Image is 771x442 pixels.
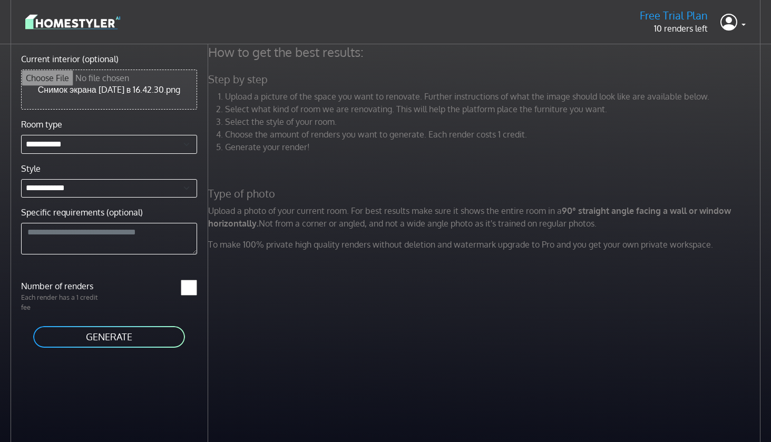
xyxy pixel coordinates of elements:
li: Generate your render! [225,141,763,153]
label: Number of renders [15,280,109,292]
button: GENERATE [32,325,186,349]
label: Current interior (optional) [21,53,119,65]
label: Room type [21,118,62,131]
p: To make 100% private high quality renders without deletion and watermark upgrade to Pro and you g... [202,238,769,251]
li: Select what kind of room we are renovating. This will help the platform place the furniture you w... [225,103,763,115]
p: Upload a photo of your current room. For best results make sure it shows the entire room in a Not... [202,204,769,230]
p: Each render has a 1 credit fee [15,292,109,312]
p: 10 renders left [640,22,708,35]
li: Upload a picture of the space you want to renovate. Further instructions of what the image should... [225,90,763,103]
label: Specific requirements (optional) [21,206,143,219]
h5: Type of photo [202,187,769,200]
label: Style [21,162,41,175]
li: Choose the amount of renders you want to generate. Each render costs 1 credit. [225,128,763,141]
h5: Step by step [202,73,769,86]
h5: Free Trial Plan [640,9,708,22]
h4: How to get the best results: [202,44,769,60]
img: logo-3de290ba35641baa71223ecac5eacb59cb85b4c7fdf211dc9aaecaaee71ea2f8.svg [25,13,120,31]
li: Select the style of your room. [225,115,763,128]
